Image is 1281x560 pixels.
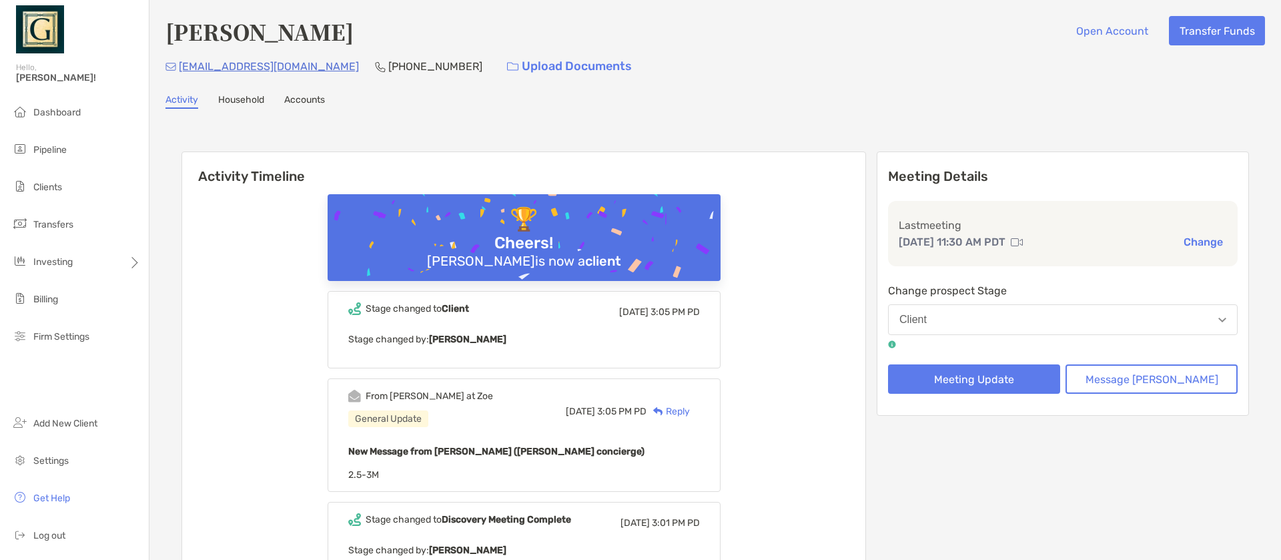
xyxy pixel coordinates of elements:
[375,61,386,72] img: Phone Icon
[653,407,663,416] img: Reply icon
[899,314,927,326] div: Client
[33,455,69,467] span: Settings
[620,517,650,529] span: [DATE]
[33,331,89,342] span: Firm Settings
[33,144,67,156] span: Pipeline
[366,390,493,402] div: From [PERSON_NAME] at Zoe
[16,5,64,53] img: Zoe Logo
[12,290,28,306] img: billing icon
[442,303,469,314] b: Client
[165,16,354,47] h4: [PERSON_NAME]
[165,94,198,109] a: Activity
[888,304,1238,335] button: Client
[12,253,28,269] img: investing icon
[348,513,361,526] img: Event icon
[12,216,28,232] img: transfers icon
[328,194,721,310] img: Confetti
[12,414,28,431] img: add_new_client icon
[498,52,640,81] a: Upload Documents
[504,206,543,234] div: 🏆
[899,217,1227,234] p: Last meeting
[348,469,379,481] span: 2.5-3M
[1065,16,1158,45] button: Open Account
[366,514,571,525] div: Stage changed to
[348,542,700,559] p: Stage changed by:
[284,94,325,109] a: Accounts
[12,527,28,543] img: logout icon
[348,446,645,457] b: New Message from [PERSON_NAME] ([PERSON_NAME] concierge)
[507,62,518,71] img: button icon
[422,253,626,269] div: [PERSON_NAME] is now a
[182,152,865,184] h6: Activity Timeline
[12,178,28,194] img: clients icon
[33,107,81,118] span: Dashboard
[597,406,647,417] span: 3:05 PM PD
[1011,237,1023,248] img: communication type
[348,302,361,315] img: Event icon
[218,94,264,109] a: Household
[442,514,571,525] b: Discovery Meeting Complete
[888,168,1238,185] p: Meeting Details
[1169,16,1265,45] button: Transfer Funds
[33,256,73,268] span: Investing
[33,418,97,429] span: Add New Client
[652,517,700,529] span: 3:01 PM PD
[12,489,28,505] img: get-help icon
[348,331,700,348] p: Stage changed by:
[619,306,649,318] span: [DATE]
[33,493,70,504] span: Get Help
[651,306,700,318] span: 3:05 PM PD
[16,72,141,83] span: [PERSON_NAME]!
[33,182,62,193] span: Clients
[888,340,896,348] img: tooltip
[12,103,28,119] img: dashboard icon
[1180,235,1227,249] button: Change
[647,404,690,418] div: Reply
[585,253,621,269] b: client
[429,334,506,345] b: [PERSON_NAME]
[165,63,176,71] img: Email Icon
[179,58,359,75] p: [EMAIL_ADDRESS][DOMAIN_NAME]
[429,545,506,556] b: [PERSON_NAME]
[12,141,28,157] img: pipeline icon
[12,328,28,344] img: firm-settings icon
[566,406,595,417] span: [DATE]
[388,58,482,75] p: [PHONE_NUMBER]
[888,364,1060,394] button: Meeting Update
[33,530,65,541] span: Log out
[33,219,73,230] span: Transfers
[12,452,28,468] img: settings icon
[899,234,1005,250] p: [DATE] 11:30 AM PDT
[1065,364,1238,394] button: Message [PERSON_NAME]
[33,294,58,305] span: Billing
[366,303,469,314] div: Stage changed to
[888,282,1238,299] p: Change prospect Stage
[348,390,361,402] img: Event icon
[1218,318,1226,322] img: Open dropdown arrow
[489,234,558,253] div: Cheers!
[348,410,428,427] div: General Update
